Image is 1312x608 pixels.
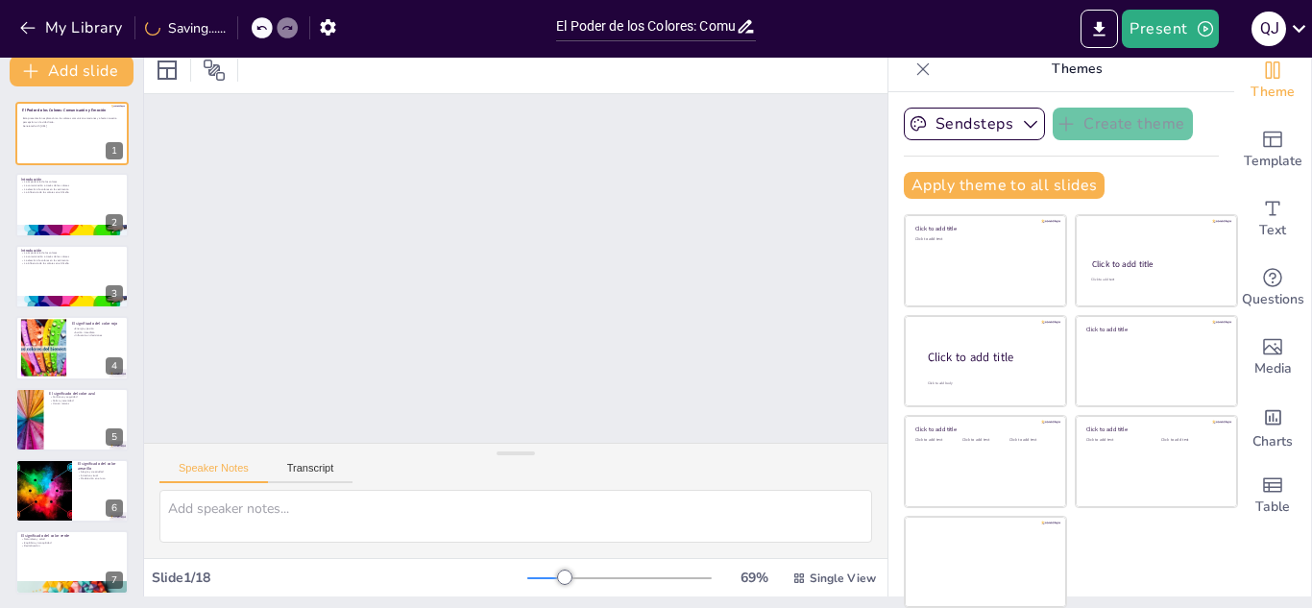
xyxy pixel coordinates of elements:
[78,470,123,474] p: Alegría y creatividad
[15,530,129,594] div: 7
[1092,258,1220,270] div: Click to add title
[72,330,123,334] p: Acción inmediata
[1234,254,1311,323] div: Get real-time input from your audience
[78,474,123,477] p: Atractivo visual
[106,357,123,375] div: 4
[72,321,123,327] p: El significado del color rojo
[10,56,134,86] button: Add slide
[21,252,123,255] p: La importancia de los colores
[915,438,959,443] div: Click to add text
[106,428,123,446] div: 5
[928,350,1051,366] div: Click to add title
[1255,497,1290,518] span: Table
[928,381,1049,386] div: Click to add body
[1122,10,1218,48] button: Present
[15,102,129,165] div: El Poder de los Colores: Comunicación y EmociónEsta presentación explora cómo los colores comunic...
[14,12,131,43] button: My Library
[152,55,182,85] div: Layout
[106,572,123,589] div: 7
[49,401,123,405] p: Uso en marcas
[106,214,123,231] div: 2
[1234,461,1311,530] div: Add a table
[1251,12,1286,46] div: Q J
[1234,392,1311,461] div: Add charts and graphs
[15,459,129,523] div: https://cdn.sendsteps.com/images/logo/sendsteps_logo_white.pnghttps://cdn.sendsteps.com/images/lo...
[21,248,123,254] p: Introducción
[915,225,1053,232] div: Click to add title
[159,462,268,483] button: Speaker Notes
[21,258,123,262] p: La elección de colores en la vestimenta
[1252,431,1293,452] span: Charts
[1053,108,1193,140] button: Create theme
[145,19,226,37] div: Saving......
[15,316,129,379] div: https://cdn.sendsteps.com/images/logo/sendsteps_logo_white.pnghttps://cdn.sendsteps.com/images/lo...
[1254,358,1292,379] span: Media
[1234,184,1311,254] div: Add text boxes
[1086,438,1147,443] div: Click to add text
[962,438,1006,443] div: Click to add text
[1086,325,1224,332] div: Click to add title
[72,334,123,338] p: Influencia en decisiones
[15,245,129,308] div: https://cdn.sendsteps.com/images/logo/sendsteps_logo_white.pnghttps://cdn.sendsteps.com/images/lo...
[72,328,123,331] p: Energía y pasión
[1234,46,1311,115] div: Change the overall theme
[904,108,1045,140] button: Sendsteps
[21,538,123,542] p: Naturaleza y salud
[106,142,123,159] div: 1
[21,545,123,548] p: Revitalización
[1244,151,1302,172] span: Template
[21,541,123,545] p: Equilibrio y tranquilidad
[203,59,226,82] span: Position
[731,569,777,587] div: 69 %
[23,117,119,124] p: Esta presentación explora cómo los colores comunican emociones y afectan nuestra percepción en la...
[1234,115,1311,184] div: Add ready made slides
[938,46,1215,92] p: Themes
[49,390,123,396] p: El significado del color azul
[106,285,123,303] div: 3
[78,477,123,481] p: Moderación en el uso
[1251,10,1286,48] button: Q J
[810,571,876,586] span: Single View
[1242,289,1304,310] span: Questions
[556,12,736,40] input: Insert title
[21,533,123,539] p: El significado del color verde
[22,108,106,112] strong: El Poder de los Colores: Comunicación y Emoción
[268,462,353,483] button: Transcript
[49,399,123,402] p: Calma y serenidad
[21,255,123,258] p: La comunicación a través de los colores
[23,124,119,128] p: Generated with [URL]
[106,499,123,517] div: 6
[1086,426,1224,433] div: Click to add title
[15,388,129,451] div: https://cdn.sendsteps.com/images/logo/sendsteps_logo_white.pnghttps://cdn.sendsteps.com/images/lo...
[21,190,123,194] p: La influencia de los colores en el diseño
[21,183,123,187] p: La comunicación a través de los colores
[904,172,1105,199] button: Apply theme to all slides
[1081,10,1118,48] button: Export to PowerPoint
[78,461,123,472] p: El significado del color amarillo
[21,262,123,266] p: La influencia de los colores en el diseño
[1234,323,1311,392] div: Add images, graphics, shapes or video
[1251,82,1295,103] span: Theme
[21,180,123,183] p: La importancia de los colores
[1009,438,1053,443] div: Click to add text
[1161,438,1222,443] div: Click to add text
[152,569,527,587] div: Slide 1 / 18
[915,237,1053,242] div: Click to add text
[1259,220,1286,241] span: Text
[21,176,123,182] p: Introducción
[15,173,129,236] div: https://cdn.sendsteps.com/images/logo/sendsteps_logo_white.pnghttps://cdn.sendsteps.com/images/lo...
[915,426,1053,433] div: Click to add title
[49,395,123,399] p: Confianza y seguridad
[1091,278,1219,282] div: Click to add text
[21,187,123,191] p: La elección de colores en la vestimenta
